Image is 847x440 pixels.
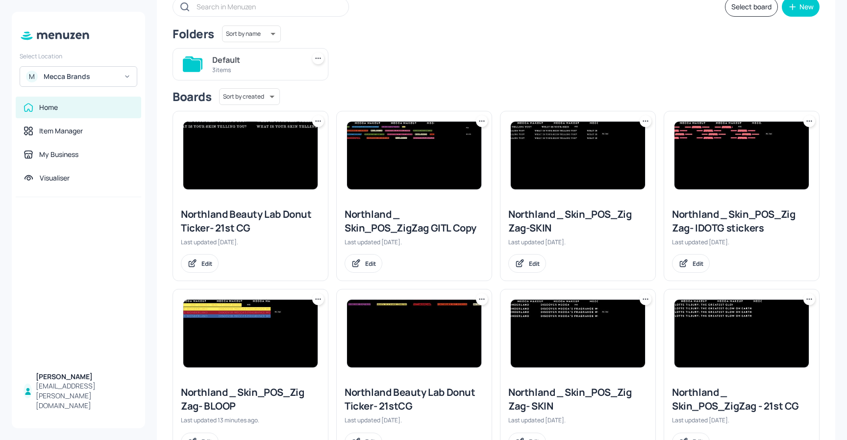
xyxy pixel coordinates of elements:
[672,207,811,235] div: Northland _ Skin_POS_Zig Zag- IDOTG stickers
[674,122,809,189] img: 2025-08-26-1756170458775t1xolaw77s.jpeg
[347,300,481,367] img: 2025-08-26-17561675423299p5q2b4qrph.jpeg
[365,259,376,268] div: Edit
[345,416,484,424] div: Last updated [DATE].
[508,416,648,424] div: Last updated [DATE].
[672,386,811,413] div: Northland _ Skin_POS_ZigZag - 21st CG
[40,173,70,183] div: Visualiser
[39,103,58,112] div: Home
[181,238,320,246] div: Last updated [DATE].
[345,238,484,246] div: Last updated [DATE].
[36,372,133,382] div: [PERSON_NAME]
[173,26,214,42] div: Folders
[219,87,280,106] div: Sort by created
[39,126,83,136] div: Item Manager
[529,259,540,268] div: Edit
[511,122,645,189] img: 2025-08-26-1756171398698j5umrqhlnen.jpeg
[20,52,137,60] div: Select Location
[508,238,648,246] div: Last updated [DATE].
[36,381,133,411] div: [EMAIL_ADDRESS][PERSON_NAME][DOMAIN_NAME]
[212,66,300,74] div: 3 items
[181,416,320,424] div: Last updated 13 minutes ago.
[511,300,645,367] img: 2025-03-27-17430509249380u66xuctzi9.jpeg
[345,386,484,413] div: Northland Beauty Lab Donut Ticker- 21stCG
[183,300,318,367] img: 2025-09-18-1758169162046daokkdp5fd5.jpeg
[44,72,118,81] div: Mecca Brands
[345,207,484,235] div: Northland _ Skin_POS_ZigZag GITL Copy
[508,386,648,413] div: Northland _ Skin_POS_Zig Zag- SKIN
[672,238,811,246] div: Last updated [DATE].
[201,259,212,268] div: Edit
[672,416,811,424] div: Last updated [DATE].
[173,89,211,104] div: Boards
[181,386,320,413] div: Northland _ Skin_POS_Zig Zag- BLOOP
[212,54,300,66] div: Default
[26,71,38,82] div: M
[181,207,320,235] div: Northland Beauty Lab Donut Ticker- 21st CG
[183,122,318,189] img: 2025-08-26-1756171674025yoy4rervpss.jpeg
[799,3,814,10] div: New
[508,207,648,235] div: Northland _ Skin_POS_Zig Zag-SKIN
[39,150,78,159] div: My Business
[222,24,281,44] div: Sort by name
[347,122,481,189] img: 2025-08-26-1756166955171ig7ycrjp86e.jpeg
[674,300,809,367] img: 2025-09-01-1756698602292xhsihkgkkbb.jpeg
[693,259,703,268] div: Edit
